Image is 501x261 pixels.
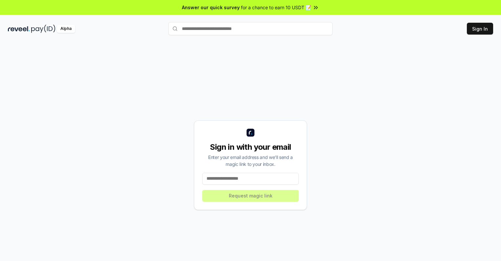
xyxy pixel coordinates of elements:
[241,4,311,11] span: for a chance to earn 10 USDT 📝
[8,25,30,33] img: reveel_dark
[182,4,240,11] span: Answer our quick survey
[202,154,299,168] div: Enter your email address and we’ll send a magic link to your inbox.
[31,25,55,33] img: pay_id
[247,129,254,137] img: logo_small
[202,142,299,152] div: Sign in with your email
[467,23,493,35] button: Sign In
[57,25,75,33] div: Alpha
